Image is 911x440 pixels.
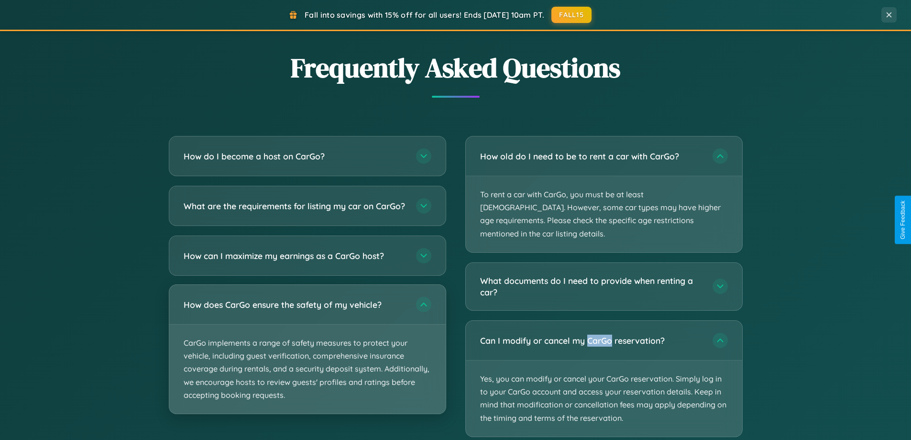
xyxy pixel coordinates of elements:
h3: What are the requirements for listing my car on CarGo? [184,200,406,212]
h3: How do I become a host on CarGo? [184,150,406,162]
span: Fall into savings with 15% off for all users! Ends [DATE] 10am PT. [305,10,544,20]
p: CarGo implements a range of safety measures to protect your vehicle, including guest verification... [169,325,446,414]
h3: How does CarGo ensure the safety of my vehicle? [184,299,406,311]
div: Give Feedback [900,201,906,239]
h3: Can I modify or cancel my CarGo reservation? [480,335,703,347]
h3: How can I maximize my earnings as a CarGo host? [184,250,406,262]
button: FALL15 [551,7,592,23]
h2: Frequently Asked Questions [169,49,743,86]
p: To rent a car with CarGo, you must be at least [DEMOGRAPHIC_DATA]. However, some car types may ha... [466,176,742,252]
h3: How old do I need to be to rent a car with CarGo? [480,150,703,162]
p: Yes, you can modify or cancel your CarGo reservation. Simply log in to your CarGo account and acc... [466,361,742,437]
h3: What documents do I need to provide when renting a car? [480,275,703,298]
